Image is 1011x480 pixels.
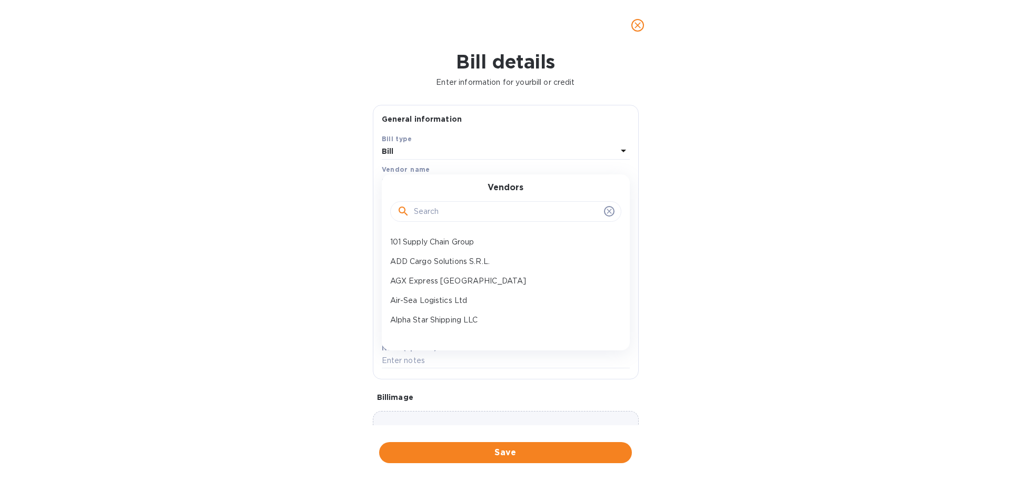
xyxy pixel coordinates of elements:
p: Air-Sea Logistics Ltd [390,295,613,306]
button: close [625,13,650,38]
h3: Vendors [488,183,523,193]
p: 101 Supply Chain Group [390,237,613,248]
input: Search [414,204,600,220]
span: Save [388,446,623,459]
b: Bill [382,147,394,155]
label: Notes (optional) [382,345,437,351]
p: Enter information for your bill or credit [8,77,1003,88]
input: Enter notes [382,353,630,369]
b: Bill type [382,135,412,143]
h1: Bill details [8,51,1003,73]
p: Alpha Star Shipping LLC [390,315,613,326]
p: ADD Cargo Solutions S.R.L. [390,256,613,267]
p: AGX Express [GEOGRAPHIC_DATA] [390,276,613,287]
p: Select vendor name [382,177,455,188]
b: Vendor name [382,165,430,173]
b: General information [382,115,462,123]
button: Save [379,442,632,463]
p: Bill image [377,392,635,403]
